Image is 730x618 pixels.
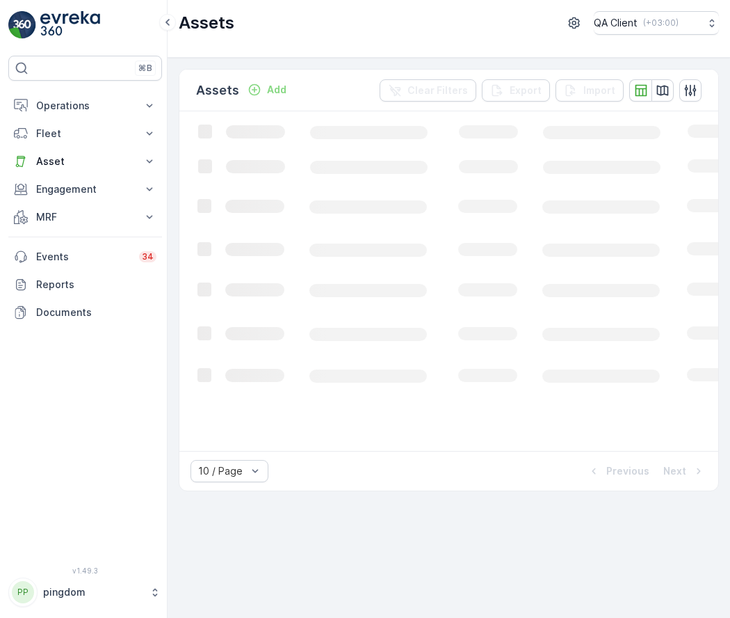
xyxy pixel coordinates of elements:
[40,11,100,39] img: logo_light-DOdMpM7g.png
[8,11,36,39] img: logo
[8,203,162,231] button: MRF
[179,12,234,34] p: Assets
[407,84,468,97] p: Clear Filters
[36,99,134,113] p: Operations
[583,84,615,97] p: Import
[36,182,134,196] p: Engagement
[8,578,162,607] button: PPpingdom
[36,250,131,264] p: Events
[510,84,542,97] p: Export
[8,92,162,120] button: Operations
[12,581,34,603] div: PP
[138,63,152,74] p: ⌘B
[36,306,156,319] p: Documents
[380,79,476,102] button: Clear Filters
[8,175,162,203] button: Engagement
[36,210,134,224] p: MRF
[8,148,162,175] button: Asset
[594,16,638,30] p: QA Client
[8,566,162,575] span: v 1.49.3
[585,463,651,480] button: Previous
[8,120,162,148] button: Fleet
[196,81,239,100] p: Assets
[643,17,679,29] p: ( +03:00 )
[594,11,719,35] button: QA Client(+03:00)
[555,79,624,102] button: Import
[36,278,156,292] p: Reports
[8,299,162,326] a: Documents
[142,251,154,262] p: 34
[662,463,707,480] button: Next
[482,79,550,102] button: Export
[8,243,162,271] a: Events34
[36,154,134,168] p: Asset
[663,464,686,478] p: Next
[43,585,143,599] p: pingdom
[36,127,134,141] p: Fleet
[267,83,286,97] p: Add
[242,81,292,98] button: Add
[8,271,162,299] a: Reports
[606,464,649,478] p: Previous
